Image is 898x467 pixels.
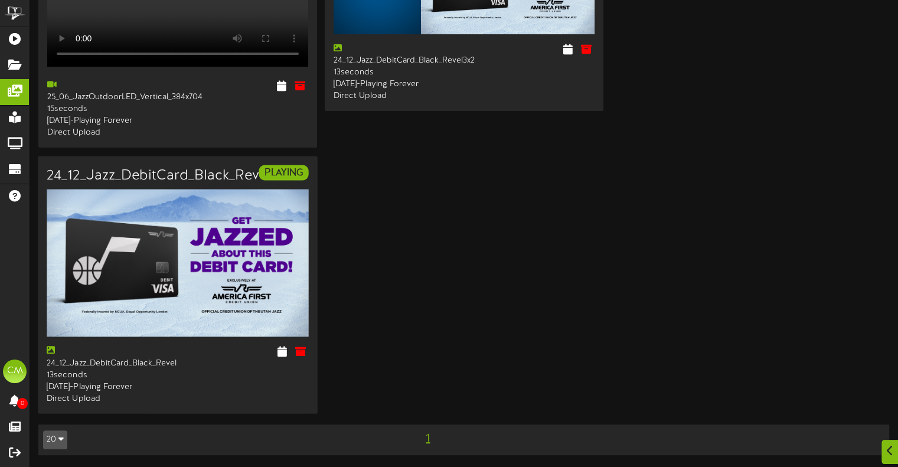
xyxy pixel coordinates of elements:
div: [DATE] - Playing Forever [47,381,169,393]
div: 24_12_Jazz_DebitCard_Black_Revel3x2 [334,43,455,67]
div: 13 seconds [47,369,169,381]
div: 24_12_Jazz_DebitCard_Black_Revel [47,345,169,369]
button: 20 [43,430,67,449]
img: 4c397adb-8f98-4091-ba5c-02b575b20acd.jpg [47,190,308,337]
div: [DATE] - Playing Forever [334,79,455,90]
div: Direct Upload [47,127,169,139]
h3: 24_12_Jazz_DebitCard_Black_Revel [47,168,270,183]
div: Direct Upload [334,90,455,102]
div: CM [3,360,27,383]
div: 25_06_JazzOutdoorLED_Vertical_384x704 [47,80,169,103]
span: 0 [17,398,28,409]
div: 15 seconds [47,103,169,115]
div: Direct Upload [47,393,169,404]
strong: PLAYING [264,167,302,178]
div: [DATE] - Playing Forever [47,115,169,127]
span: 1 [423,432,433,445]
div: 13 seconds [334,67,455,79]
